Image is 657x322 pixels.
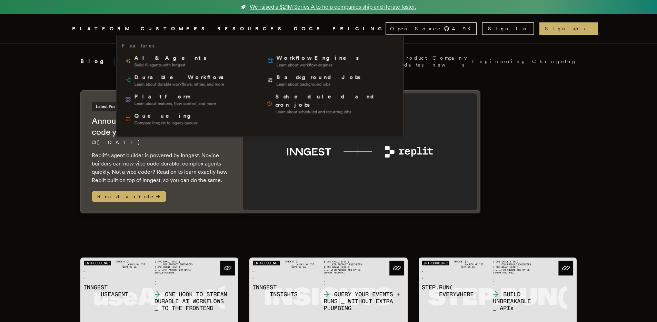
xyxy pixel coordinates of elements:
[277,54,360,62] span: Workflow Engines
[277,73,362,82] span: Background Jobs
[539,22,598,35] a: Sign up
[53,14,605,43] nav: Global
[135,82,225,87] span: Learn about durable workflows, retries, and more
[432,54,467,68] a: Company news
[294,24,324,33] a: DOCS
[275,93,395,109] span: Scheduled and cron jobs
[80,57,115,66] h2: Blog
[135,120,198,126] span: Compare Inngest to legacy queues
[122,71,256,90] a: Durable WorkflowsLearn about durable workflows, retries, and more
[532,58,577,65] a: Changelog
[332,24,386,33] a: PRICING
[141,24,209,33] a: CUSTOMERS
[452,25,475,32] span: 4.9 K
[92,102,121,111] span: Latest Post
[135,112,198,120] span: Queueing
[472,58,527,65] a: Engineering
[482,22,534,35] a: Sign In
[277,62,360,68] span: Learn about workflow engines
[275,109,395,115] span: Learn about scheduled and recurring jobs
[122,51,256,71] a: AI & AgentsBuild AI agents with Inngest
[135,93,216,101] span: Platform
[92,115,229,138] h2: Announcing Inngest + Replit: Vibe code your agents
[72,24,132,33] button: PLATFORM
[135,54,208,62] span: AI & Agents
[92,191,166,202] span: Read article
[264,90,398,118] a: Scheduled and cron jobsLearn about scheduled and recurring jobs
[92,151,229,184] p: Replit’s agent builder is powered by Inngest. Novice builders can now vibe code durable, complex ...
[243,93,477,210] img: Featured image for Announcing Inngest + Replit: Vibe code your agents blog post
[390,25,441,32] span: Open Source
[277,82,362,87] span: Learn about background jobs
[135,62,208,68] span: Build AI agents with Inngest
[581,25,593,32] span: →
[80,90,480,213] a: Latest PostAnnouncing Inngest + Replit: Vibe code your agents[DATE] Replit’s agent builder is pow...
[217,24,286,33] button: RESOURCES
[122,90,256,109] a: PlatformLearn about features, flow control, and more
[250,3,416,11] span: We raised a $21M Series A to help companies ship and iterate faster.
[264,51,398,71] a: Workflow EnginesLearn about workflow engines
[135,73,225,82] span: Durable Workflows
[264,71,398,90] a: Background JobsLearn about background jobs
[122,42,155,50] h3: Features
[399,54,427,68] a: Product updates
[122,109,256,129] a: QueueingCompare Inngest to legacy queues
[92,139,229,146] p: [DATE]
[135,101,216,107] span: Learn about features, flow control, and more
